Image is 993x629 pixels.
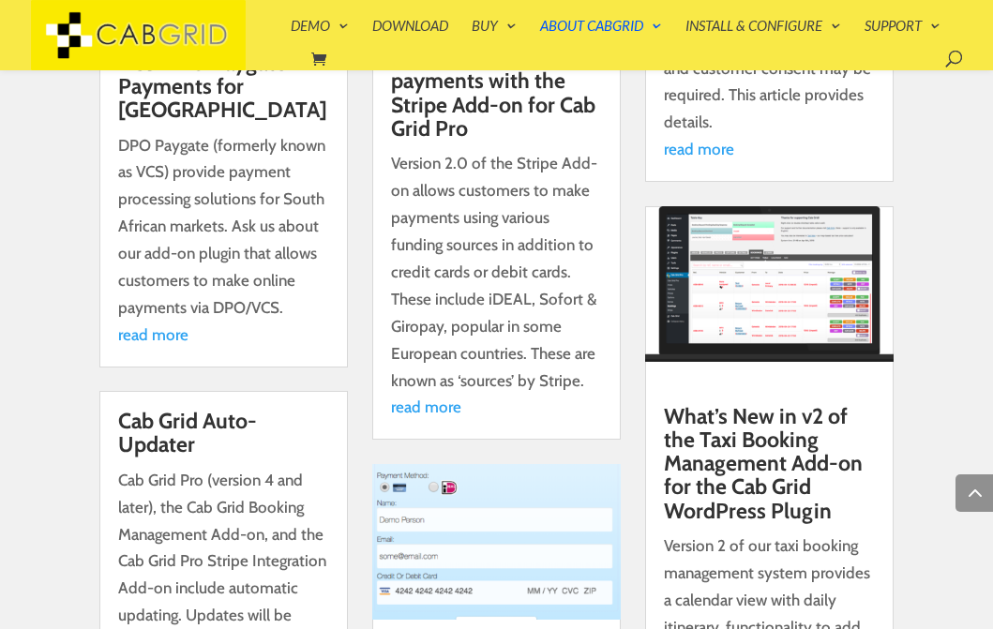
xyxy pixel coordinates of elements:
a: Support [865,19,940,51]
img: Cab Grid Pro Stripe Payment Processing Add-on v2 Configuration [372,464,621,620]
p: DPO Paygate (formerly known as VCS) provide payment processing solutions for South African market... [118,132,329,322]
a: read more [118,325,188,344]
a: Download [372,19,448,51]
img: What’s New in v2 of the Taxi Booking Management Add-on for the Cab Grid WordPress Plugin [645,206,894,362]
a: Cab Grid Auto-Updater [118,408,257,457]
a: About CabGrid [540,19,662,51]
a: read more [391,397,461,416]
a: VCS DPO Paygate Payments for [GEOGRAPHIC_DATA] [118,50,327,124]
a: Install & Configure [685,19,841,51]
p: Version 2.0 of the Stripe Add-on allows customers to make payments using various funding sources ... [391,150,602,394]
a: Buy [472,19,517,51]
a: What’s New in v2 of the Taxi Booking Management Add-on for the Cab Grid WordPress Plugin [664,403,863,524]
a: Accepting iDEAL, Sofort & Giropay payments with the Stripe Add-on for Cab Grid Pro [391,21,595,142]
a: CabGrid Taxi Plugin [31,23,246,43]
a: Demo [291,19,349,51]
a: read more [664,140,734,158]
